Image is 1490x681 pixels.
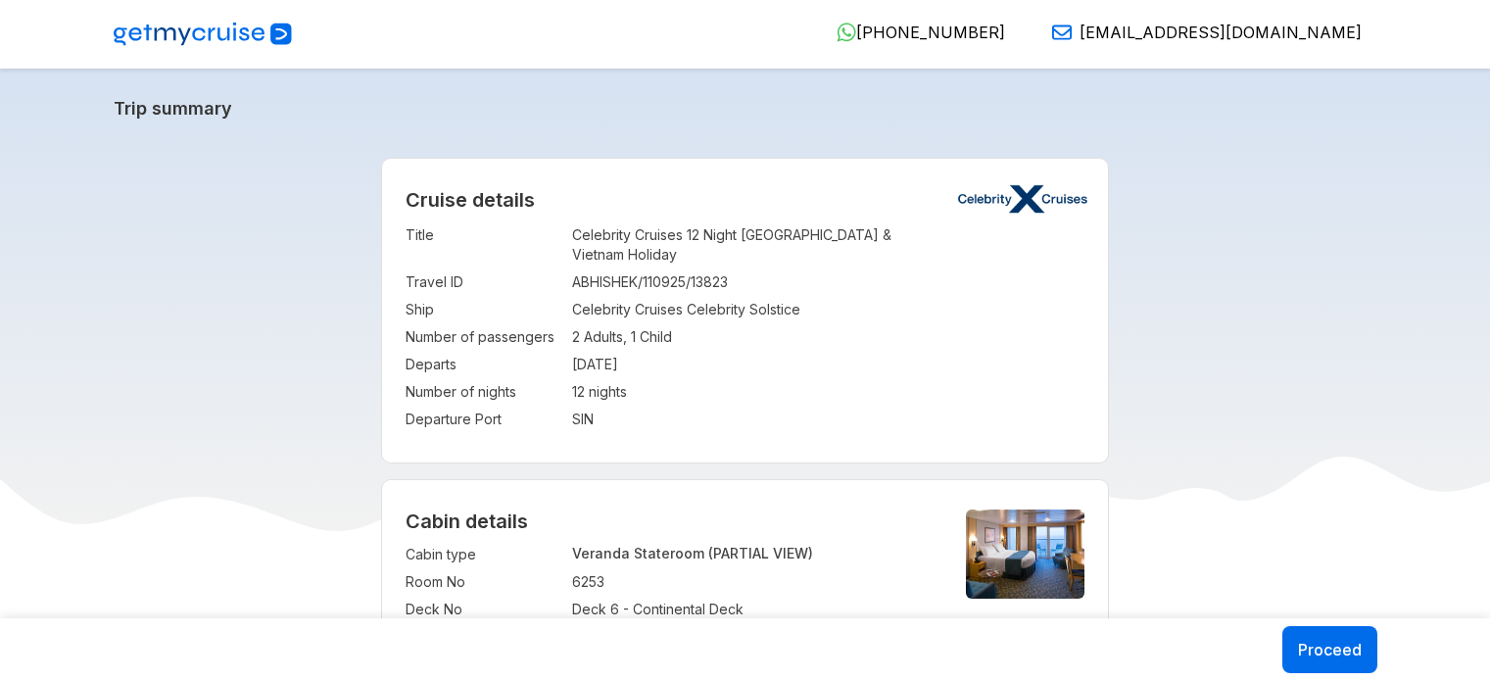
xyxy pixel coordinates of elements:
[562,596,572,623] td: :
[572,568,933,596] td: 6253
[1080,23,1362,42] span: [EMAIL_ADDRESS][DOMAIN_NAME]
[562,541,572,568] td: :
[572,296,1084,323] td: Celebrity Cruises Celebrity Solstice
[562,268,572,296] td: :
[708,545,813,561] span: (PARTIAL VIEW)
[572,323,1084,351] td: 2 Adults, 1 Child
[821,23,1005,42] a: [PHONE_NUMBER]
[406,351,562,378] td: Departs
[406,296,562,323] td: Ship
[406,541,562,568] td: Cabin type
[562,296,572,323] td: :
[406,221,562,268] td: Title
[406,406,562,433] td: Departure Port
[572,268,1084,296] td: ABHISHEK/110925/13823
[114,98,1377,119] a: Trip summary
[406,378,562,406] td: Number of nights
[562,568,572,596] td: :
[562,221,572,268] td: :
[1052,23,1072,42] img: Email
[562,378,572,406] td: :
[1282,626,1377,673] button: Proceed
[572,378,1084,406] td: 12 nights
[856,23,1005,42] span: [PHONE_NUMBER]
[572,351,1084,378] td: [DATE]
[406,188,1084,212] h2: Cruise details
[837,23,856,42] img: WhatsApp
[406,323,562,351] td: Number of passengers
[572,406,1084,433] td: SIN
[562,323,572,351] td: :
[406,596,562,623] td: Deck No
[406,568,562,596] td: Room No
[572,545,933,561] p: Veranda Stateroom
[562,351,572,378] td: :
[406,510,1084,533] h4: Cabin details
[562,406,572,433] td: :
[1036,23,1362,42] a: [EMAIL_ADDRESS][DOMAIN_NAME]
[572,596,933,623] td: Deck 6 - Continental Deck
[406,268,562,296] td: Travel ID
[572,221,1084,268] td: Celebrity Cruises 12 Night [GEOGRAPHIC_DATA] & Vietnam Holiday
